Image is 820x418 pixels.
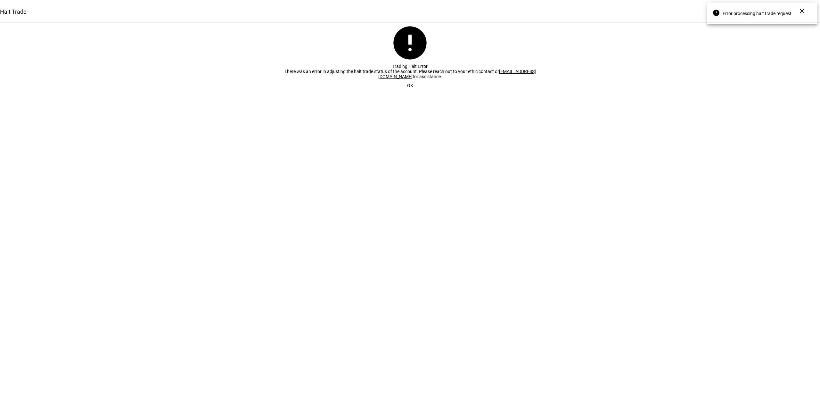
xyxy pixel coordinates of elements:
[390,23,430,63] mat-icon: error
[407,79,413,92] span: OK
[712,9,720,17] mat-icon: error
[723,11,808,16] span: Error processing halt trade request
[282,69,538,79] div: There was an error in adjusting the halt trade status of the account. Please reach out to your et...
[282,64,538,69] div: Trading Halt Error
[399,79,421,92] button: OK
[378,69,536,79] a: [EMAIL_ADDRESS][DOMAIN_NAME]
